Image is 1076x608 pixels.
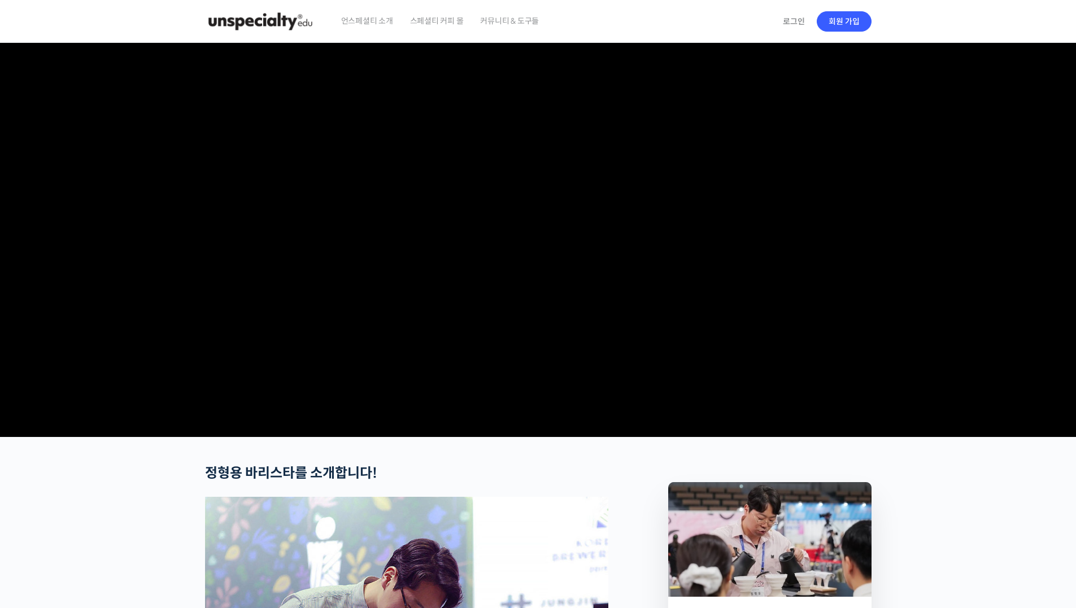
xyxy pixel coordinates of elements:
a: 로그인 [776,8,812,34]
a: 회원 가입 [817,11,872,32]
strong: 정형용 바리스타를 소개합니다! [205,465,377,482]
